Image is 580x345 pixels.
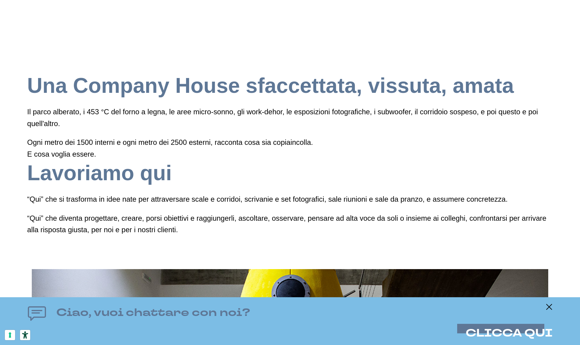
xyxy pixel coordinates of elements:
[27,213,553,236] p: “Qui” che diventa progettare, creare, porsi obiettivi e raggiungerli, ascoltare, osservare, pensa...
[56,305,250,320] h4: Ciao, vuoi chattare con noi?
[27,160,553,186] h2: Lavoriamo qui
[27,73,553,99] h1: Una Company House sfaccettata, vissuta, amata
[466,326,553,340] span: CLICCA QUI
[466,327,553,339] button: CLICCA QUI
[27,106,553,129] p: Il parco alberato, i 453 °C del forno a legna, le aree micro-sonno, gli work-dehor, le esposizion...
[27,137,553,160] p: Ogni metro dei 1500 interni e ogni metro dei 2500 esterni, racconta cosa sia copiaincolla. E cosa...
[20,330,30,340] button: Strumenti di accessibilità
[27,194,553,205] p: “Qui” che si trasforma in idee nate per attraversare scale e corridoi, scrivanie e set fotografic...
[5,330,15,340] button: Le tue preferenze relative al consenso per le tecnologie di tracciamento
